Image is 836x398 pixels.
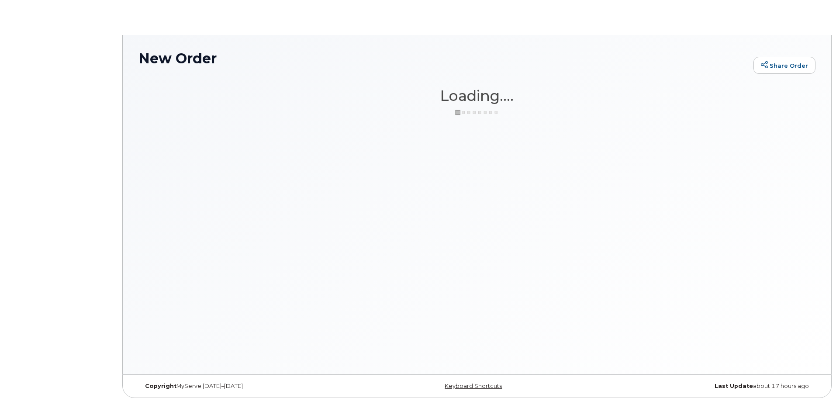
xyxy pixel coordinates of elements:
[138,88,815,104] h1: Loading....
[445,383,502,389] a: Keyboard Shortcuts
[138,51,749,66] h1: New Order
[145,383,176,389] strong: Copyright
[715,383,753,389] strong: Last Update
[753,57,815,74] a: Share Order
[455,109,499,116] img: ajax-loader-3a6953c30dc77f0bf724df975f13086db4f4c1262e45940f03d1251963f1bf2e.gif
[590,383,815,390] div: about 17 hours ago
[138,383,364,390] div: MyServe [DATE]–[DATE]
